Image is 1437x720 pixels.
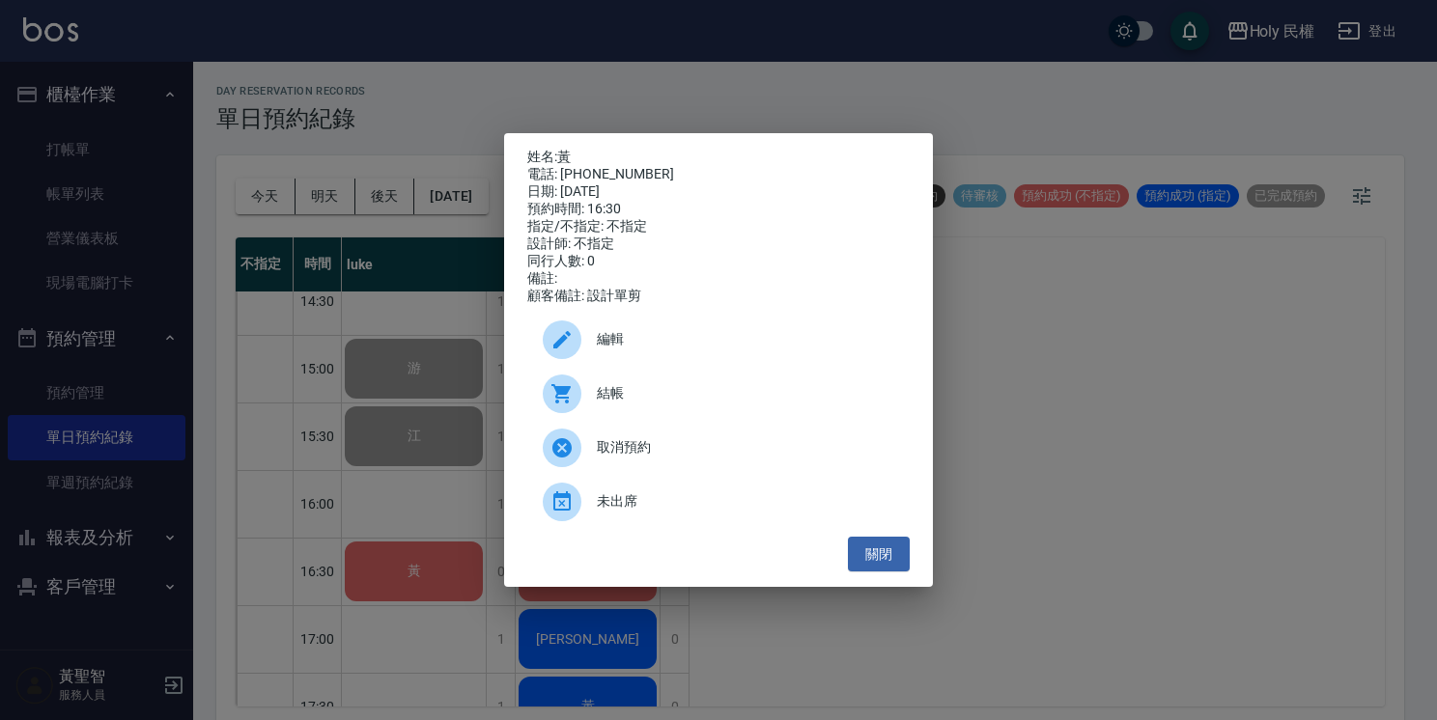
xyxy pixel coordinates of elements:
[597,383,894,403] span: 結帳
[527,421,910,475] div: 取消預約
[527,270,910,288] div: 備註:
[527,235,910,253] div: 設計師: 不指定
[527,253,910,270] div: 同行人數: 0
[527,218,910,235] div: 指定/不指定: 不指定
[527,313,910,367] div: 編輯
[597,491,894,512] span: 未出席
[527,288,910,305] div: 顧客備註: 設計單剪
[557,149,571,164] a: 黃
[527,183,910,201] div: 日期: [DATE]
[527,475,910,529] div: 未出席
[527,201,910,218] div: 預約時間: 16:30
[848,537,910,572] button: 關閉
[527,367,910,421] a: 結帳
[527,166,910,183] div: 電話: [PHONE_NUMBER]
[527,149,910,166] p: 姓名:
[597,437,894,457] span: 取消預約
[597,329,894,349] span: 編輯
